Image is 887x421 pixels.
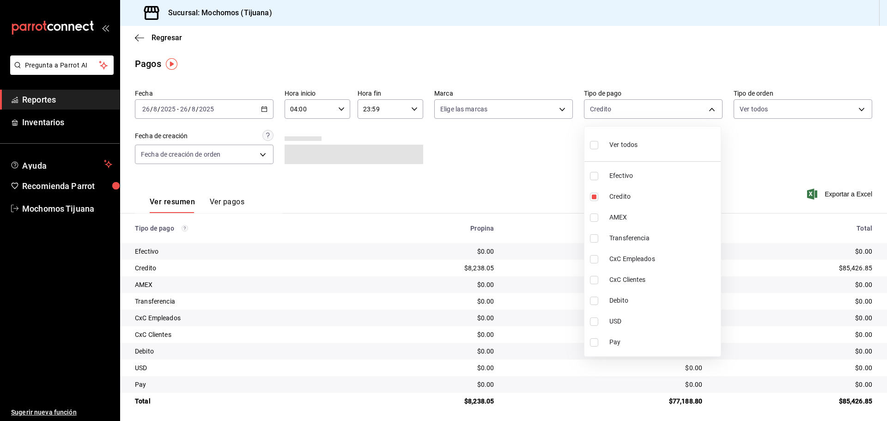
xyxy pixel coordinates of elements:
[609,233,717,243] span: Transferencia
[609,171,717,181] span: Efectivo
[609,192,717,201] span: Credito
[166,58,177,70] img: Tooltip marker
[609,337,717,347] span: Pay
[609,254,717,264] span: CxC Empleados
[609,296,717,305] span: Debito
[609,213,717,222] span: AMEX
[609,275,717,285] span: CxC Clientes
[609,140,638,150] span: Ver todos
[609,317,717,326] span: USD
